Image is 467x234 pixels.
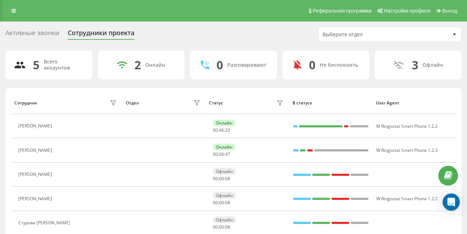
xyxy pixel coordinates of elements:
[292,100,369,106] div: В статусе
[213,225,230,230] div: : :
[213,127,218,133] span: 00
[384,8,430,14] span: Настройки профиля
[126,100,139,106] div: Отдел
[309,58,315,72] div: 0
[219,127,224,133] span: 46
[209,100,223,106] div: Статус
[18,196,54,201] div: [PERSON_NAME]
[225,175,230,182] span: 08
[320,62,358,68] div: Не беспокоить
[213,200,218,206] span: 00
[5,29,59,40] div: Активные звонки
[213,144,235,150] div: Онлайн
[18,172,54,177] div: [PERSON_NAME]
[213,175,218,182] span: 00
[323,32,408,38] div: Выберите отдел
[225,200,230,206] span: 08
[213,224,218,230] span: 00
[14,100,37,106] div: Сотрудник
[219,175,224,182] span: 00
[376,196,438,202] span: W Ringostat Smart Phone 1.2.2
[213,168,236,175] div: Офлайн
[33,58,39,72] div: 5
[225,127,230,133] span: 23
[213,192,236,199] div: Офлайн
[443,193,460,211] div: Open Intercom Messenger
[18,123,54,128] div: [PERSON_NAME]
[213,176,230,181] div: : :
[216,58,223,72] div: 0
[68,29,134,40] div: Сотрудники проекта
[213,152,230,157] div: : :
[145,62,165,68] div: Онлайн
[213,216,236,223] div: Офлайн
[219,224,224,230] span: 00
[44,59,84,71] div: Всего аккаунтов
[219,200,224,206] span: 00
[219,151,224,157] span: 06
[442,8,457,14] span: Выход
[376,123,438,129] span: M Ringostat Smart Phone 1.2.2
[213,120,235,126] div: Онлайн
[225,151,230,157] span: 47
[18,148,54,153] div: [PERSON_NAME]
[134,58,141,72] div: 2
[313,8,371,14] span: Реферальная программа
[227,62,266,68] div: Разговаривают
[376,147,438,153] span: W Ringostat Smart Phone 1.2.3
[213,151,218,157] span: 00
[423,62,443,68] div: Офлайн
[225,224,230,230] span: 08
[376,100,453,106] div: User Agent
[213,200,230,205] div: : :
[412,58,418,72] div: 3
[213,128,230,133] div: : :
[18,220,72,225] div: Cтурова [PERSON_NAME]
